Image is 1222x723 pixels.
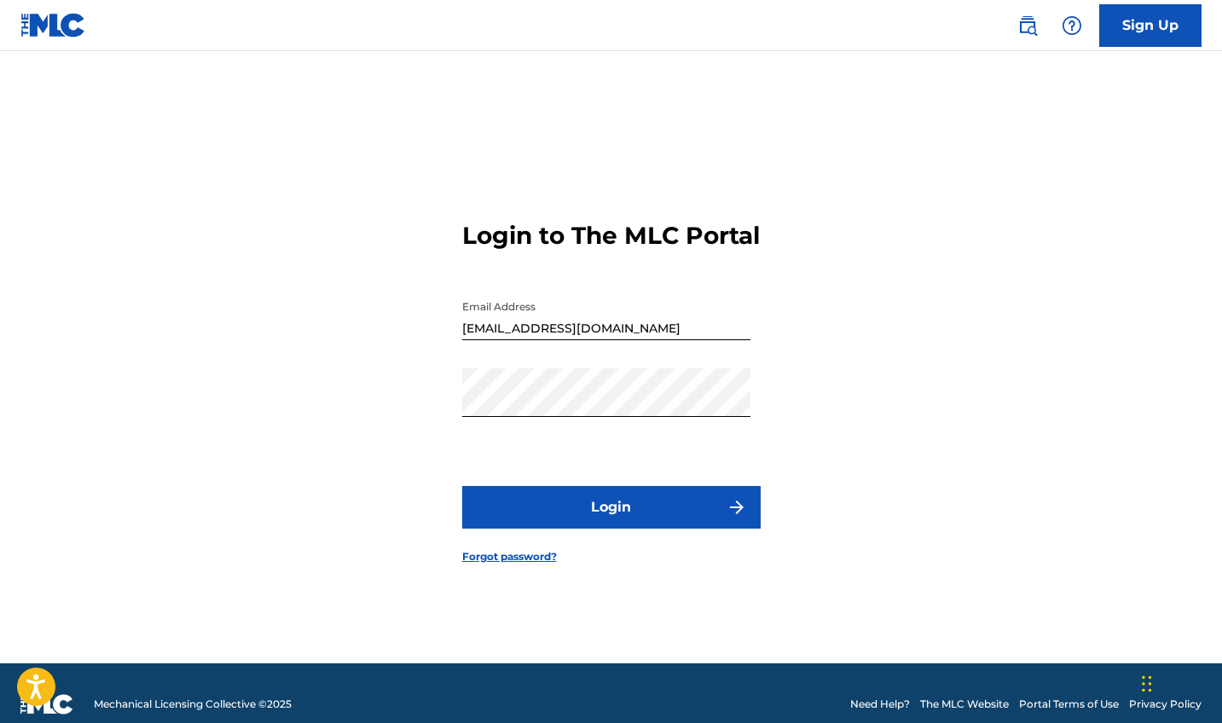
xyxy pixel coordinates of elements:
[462,221,760,251] h3: Login to The MLC Portal
[462,549,557,564] a: Forgot password?
[20,13,86,38] img: MLC Logo
[920,697,1009,712] a: The MLC Website
[1011,9,1045,43] a: Public Search
[1099,4,1202,47] a: Sign Up
[1019,697,1119,712] a: Portal Terms of Use
[462,486,761,529] button: Login
[1017,15,1038,36] img: search
[20,694,73,714] img: logo
[1142,658,1152,709] div: Drag
[1055,9,1089,43] div: Help
[1129,697,1202,712] a: Privacy Policy
[94,697,292,712] span: Mechanical Licensing Collective © 2025
[727,497,747,518] img: f7272a7cc735f4ea7f67.svg
[1062,15,1082,36] img: help
[850,697,910,712] a: Need Help?
[1137,641,1222,723] iframe: Chat Widget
